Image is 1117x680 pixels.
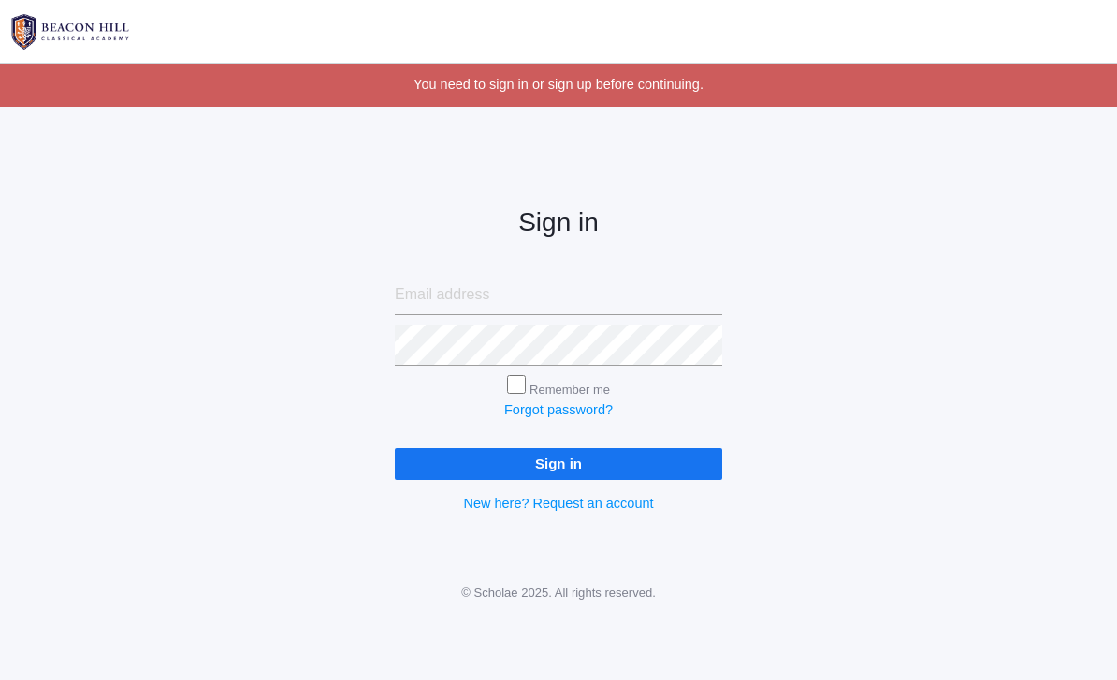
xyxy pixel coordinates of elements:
[504,402,613,417] a: Forgot password?
[463,496,653,511] a: New here? Request an account
[395,209,722,238] h2: Sign in
[395,275,722,316] input: Email address
[395,448,722,479] input: Sign in
[529,383,610,397] label: Remember me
